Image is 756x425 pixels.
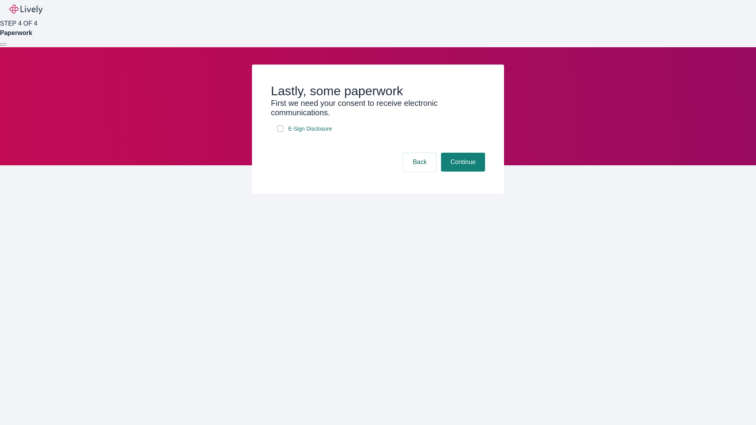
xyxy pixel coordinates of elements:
span: E-Sign Disclosure [288,125,332,133]
img: Lively [9,5,43,14]
button: Continue [441,153,485,172]
h3: First we need your consent to receive electronic communications. [271,98,485,117]
h2: Lastly, some paperwork [271,83,485,98]
button: Back [403,153,436,172]
a: e-sign disclosure document [287,124,334,134]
